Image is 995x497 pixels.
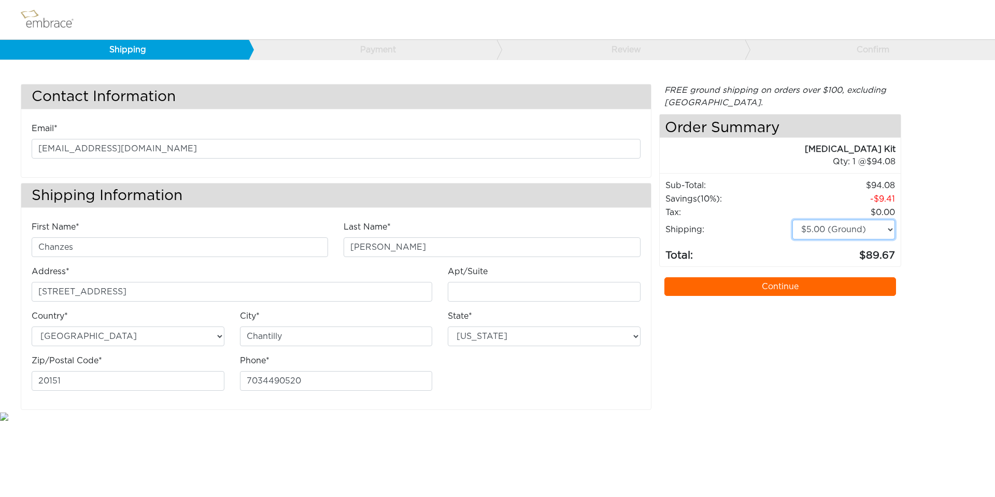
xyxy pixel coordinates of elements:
label: City* [240,310,260,322]
td: Tax: [665,206,792,219]
div: 1 @ [673,155,896,168]
td: Savings : [665,192,792,206]
td: 9.41 [792,192,895,206]
h3: Contact Information [21,84,651,109]
td: Total: [665,240,792,264]
a: Review [496,40,745,60]
td: 89.67 [792,240,895,264]
label: Apt/Suite [448,265,488,278]
label: Phone* [240,354,269,367]
td: Shipping: [665,219,792,240]
h3: Shipping Information [21,183,651,208]
label: State* [448,310,472,322]
img: logo.png [18,7,86,33]
label: Address* [32,265,69,278]
div: [MEDICAL_DATA] Kit [660,143,896,155]
a: Confirm [745,40,993,60]
a: Payment [248,40,497,60]
label: Country* [32,310,68,322]
label: Zip/Postal Code* [32,354,102,367]
a: Continue [664,277,897,296]
h4: Order Summary [660,115,901,138]
td: 94.08 [792,179,895,192]
span: 94.08 [866,158,895,166]
span: (10%) [697,195,720,203]
label: First Name* [32,221,79,233]
div: FREE ground shipping on orders over $100, excluding [GEOGRAPHIC_DATA]. [659,84,902,109]
label: Last Name* [344,221,391,233]
td: Sub-Total: [665,179,792,192]
td: 0.00 [792,206,895,219]
label: Email* [32,122,58,135]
